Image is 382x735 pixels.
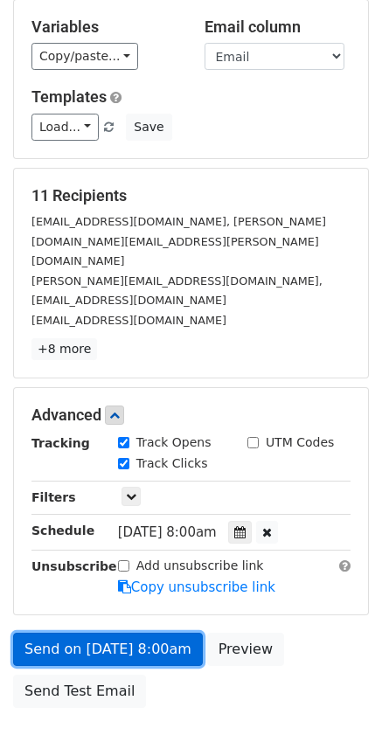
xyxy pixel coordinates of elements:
h5: Advanced [31,406,351,425]
label: Track Clicks [136,454,208,473]
label: UTM Codes [266,433,334,452]
button: Save [126,114,171,141]
h5: Variables [31,17,178,37]
small: [EMAIL_ADDRESS][DOMAIN_NAME] [31,314,226,327]
small: [EMAIL_ADDRESS][DOMAIN_NAME], [PERSON_NAME][DOMAIN_NAME][EMAIL_ADDRESS][PERSON_NAME][DOMAIN_NAME] [31,215,326,267]
a: Send Test Email [13,675,146,708]
small: [PERSON_NAME][EMAIL_ADDRESS][DOMAIN_NAME], [EMAIL_ADDRESS][DOMAIN_NAME] [31,274,323,308]
a: +8 more [31,338,97,360]
label: Add unsubscribe link [136,557,264,575]
strong: Unsubscribe [31,559,117,573]
a: Load... [31,114,99,141]
strong: Tracking [31,436,90,450]
h5: 11 Recipients [31,186,351,205]
strong: Schedule [31,524,94,537]
a: Templates [31,87,107,106]
a: Preview [207,633,284,666]
strong: Filters [31,490,76,504]
span: [DATE] 8:00am [118,524,217,540]
iframe: Chat Widget [295,651,382,735]
a: Send on [DATE] 8:00am [13,633,203,666]
a: Copy unsubscribe link [118,579,275,595]
h5: Email column [205,17,351,37]
a: Copy/paste... [31,43,138,70]
label: Track Opens [136,433,212,452]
